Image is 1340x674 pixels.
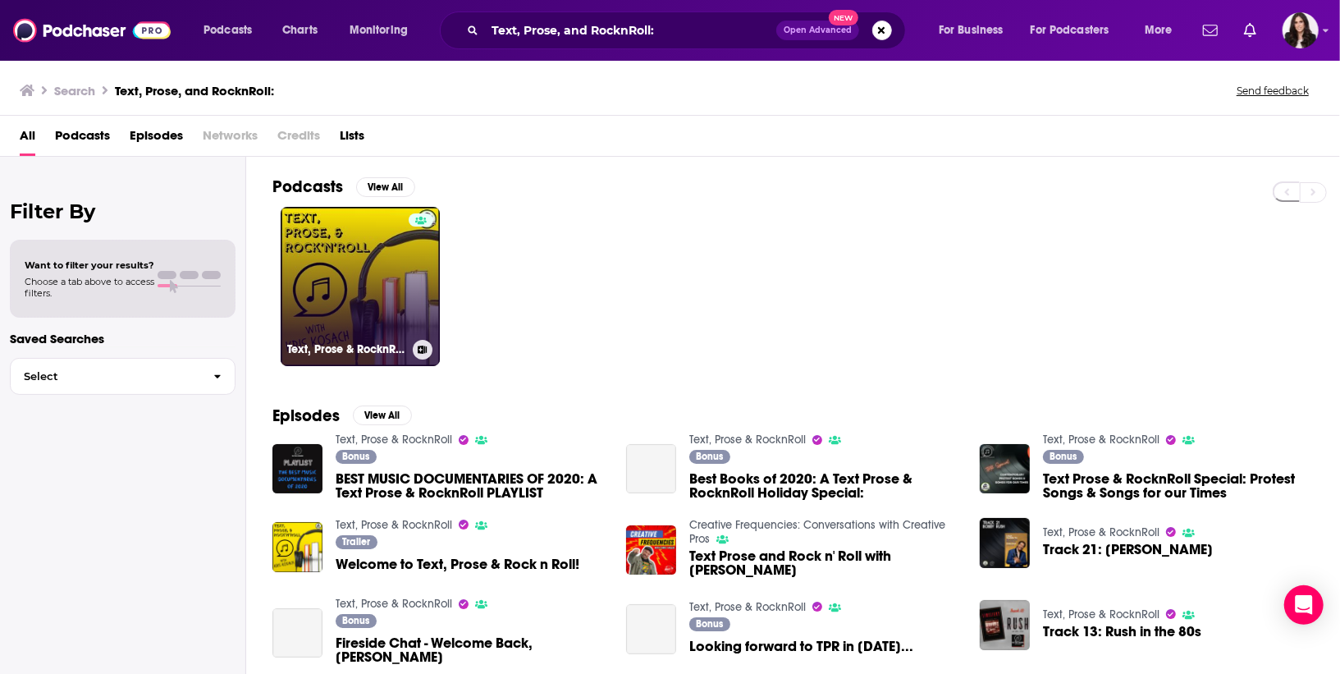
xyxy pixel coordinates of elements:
[115,83,274,99] h3: Text, Prose, and RocknRoll:
[272,17,327,44] a: Charts
[272,608,322,658] a: Fireside Chat - Welcome Back, Matt Pinfield
[204,19,252,42] span: Podcasts
[11,371,200,382] span: Select
[336,636,606,664] span: Fireside Chat - Welcome Back, [PERSON_NAME]
[272,444,322,494] img: BEST MUSIC DOCUMENTARIES OF 2020: A Text Prose & RocknRoll PLAYLIST
[336,433,452,447] a: Text, Prose & RocknRoll
[485,17,776,44] input: Search podcasts, credits, & more...
[689,549,960,577] a: Text Prose and Rock n' Roll with Kris Kosach
[1043,433,1159,447] a: Text, Prose & RocknRoll
[1031,19,1109,42] span: For Podcasters
[336,472,606,500] a: BEST MUSIC DOCUMENTARIES OF 2020: A Text Prose & RocknRoll PLAYLIST
[192,17,273,44] button: open menu
[776,21,859,40] button: Open AdvancedNew
[342,537,370,547] span: Trailer
[689,549,960,577] span: Text Prose and Rock n' Roll with [PERSON_NAME]
[350,19,408,42] span: Monitoring
[272,522,322,572] img: Welcome to Text, Prose & Rock n Roll!
[342,452,369,461] span: Bonus
[272,406,340,426] h2: Episodes
[980,600,1030,650] img: Track 13: Rush in the 80s
[980,518,1030,568] img: Track 21: Bobby Rush
[340,122,364,156] a: Lists
[20,122,35,156] a: All
[336,636,606,664] a: Fireside Chat - Welcome Back, Matt Pinfield
[1284,585,1324,625] div: Open Intercom Messenger
[696,619,723,629] span: Bonus
[13,15,171,46] img: Podchaser - Follow, Share and Rate Podcasts
[55,122,110,156] a: Podcasts
[626,525,676,575] img: Text Prose and Rock n' Roll with Kris Kosach
[10,199,236,223] h2: Filter By
[1237,16,1263,44] a: Show notifications dropdown
[281,207,440,366] a: Text, Prose & RocknRoll
[1043,472,1314,500] a: Text Prose & RocknRoll Special: Protest Songs & Songs for our Times
[353,406,412,425] button: View All
[689,600,806,614] a: Text, Prose & RocknRoll
[287,342,406,356] h3: Text, Prose & RocknRoll
[696,452,723,461] span: Bonus
[272,177,343,197] h2: Podcasts
[689,640,913,653] a: Looking forward to TPR in 2021...
[980,444,1030,494] img: Text Prose & RocknRoll Special: Protest Songs & Songs for our Times
[1043,525,1159,539] a: Text, Prose & RocknRoll
[1043,543,1213,557] span: Track 21: [PERSON_NAME]
[272,406,412,426] a: EpisodesView All
[356,177,415,197] button: View All
[277,122,320,156] span: Credits
[342,616,369,626] span: Bonus
[282,19,318,42] span: Charts
[1196,16,1224,44] a: Show notifications dropdown
[336,597,452,611] a: Text, Prose & RocknRoll
[829,10,858,25] span: New
[689,518,945,546] a: Creative Frequencies: Conversations with Creative Pros
[25,259,154,271] span: Want to filter your results?
[25,276,154,299] span: Choose a tab above to access filters.
[784,26,852,34] span: Open Advanced
[455,11,922,49] div: Search podcasts, credits, & more...
[1145,19,1173,42] span: More
[1283,12,1319,48] span: Logged in as RebeccaShapiro
[689,640,913,653] span: Looking forward to TPR in [DATE]...
[10,358,236,395] button: Select
[1232,84,1314,98] button: Send feedback
[1043,543,1213,557] a: Track 21: Bobby Rush
[336,557,579,571] a: Welcome to Text, Prose & Rock n Roll!
[626,604,676,654] a: Looking forward to TPR in 2021...
[336,518,452,532] a: Text, Prose & RocknRoll
[1283,12,1319,48] button: Show profile menu
[927,17,1024,44] button: open menu
[939,19,1004,42] span: For Business
[1283,12,1319,48] img: User Profile
[1043,608,1159,621] a: Text, Prose & RocknRoll
[54,83,95,99] h3: Search
[338,17,429,44] button: open menu
[1050,452,1077,461] span: Bonus
[689,472,960,500] a: Best Books of 2020: A Text Prose & RocknRoll Holiday Special:
[1020,17,1133,44] button: open menu
[626,444,676,494] a: Best Books of 2020: A Text Prose & RocknRoll Holiday Special:
[1133,17,1193,44] button: open menu
[10,331,236,346] p: Saved Searches
[130,122,183,156] a: Episodes
[272,177,415,197] a: PodcastsView All
[1043,625,1201,639] a: Track 13: Rush in the 80s
[203,122,258,156] span: Networks
[689,433,806,447] a: Text, Prose & RocknRoll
